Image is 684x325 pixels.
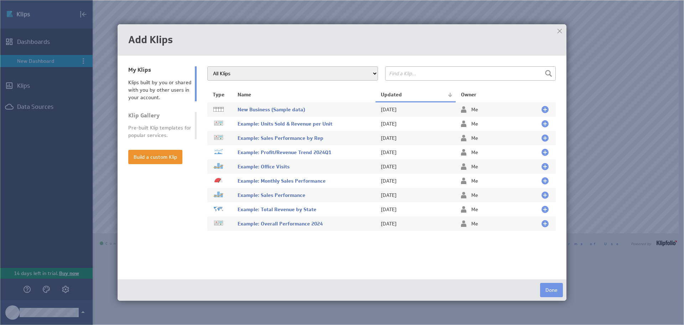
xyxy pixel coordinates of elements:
[461,206,478,213] span: Me
[213,192,224,197] img: icon-chart_series.png
[381,163,397,170] span: Sept 29, 2025 7:06 AM
[461,149,478,156] span: Me
[461,178,478,184] span: Me
[461,220,478,227] span: Me
[238,149,331,156] span: Example: Profit/Revenue Trend 2024Q1
[238,121,332,127] span: Example: Units Sold & Revenue per Unit
[238,106,305,113] span: New Business (Sample data)
[232,131,375,145] td: Example: Sales Performance by Rep
[381,206,397,213] span: Sept 29, 2025 7:06 AM
[213,177,224,183] img: icon-gauge.png
[213,149,224,154] img: icon-mini_series.png
[381,192,397,198] span: Sept 29, 2025 7:06 AM
[461,163,478,170] span: Me
[461,192,478,198] span: Me
[213,106,224,112] img: icon-table.png
[128,66,191,73] div: My Klips
[232,88,375,102] th: Name
[128,79,191,101] div: Klips built by you or shared with you by other users in your account.
[238,163,290,170] span: Example: Office Visits
[238,135,323,141] span: Example: Sales Performance by Rep
[213,163,224,169] img: icon-chart_series.png
[385,66,556,81] input: Find a Klip...
[213,206,224,212] img: icon-tile_map.png
[381,149,397,156] span: Sept 29, 2025 7:06 AM
[207,88,232,102] th: Type
[232,117,375,131] td: Example: Units Sold & Revenue per Unit
[461,135,478,141] span: Me
[381,121,397,127] span: Sept 29, 2025 7:06 AM
[213,220,224,226] img: icon-panel_grid.png
[381,178,397,184] span: Sept 29, 2025 7:06 AM
[128,112,191,119] div: Klip Gallery
[232,159,375,174] td: Example: Office Visits
[456,88,536,102] th: Owner
[381,220,397,227] span: Sept 29, 2025 7:06 AM
[128,150,182,164] button: Build a custom Klip
[213,134,224,140] img: icon-panel_grid.png
[232,174,375,188] td: Example: Monthly Sales Performance
[238,206,316,213] span: Example: Total Revenue by State
[540,283,563,297] button: Done
[128,35,556,45] h1: Add Klips
[381,135,397,141] span: Sept 29, 2025 7:06 AM
[461,106,478,113] span: Me
[232,202,375,217] td: Example: Total Revenue by State
[128,124,191,139] div: Pre-built Klip templates for popular services.
[232,145,375,159] td: Example: Profit/Revenue Trend 2024Q1
[238,192,305,198] span: Example: Sales Performance
[238,178,326,184] span: Example: Monthly Sales Performance
[213,120,224,126] img: icon-panel_grid.png
[375,88,456,102] th: Updated
[238,220,323,227] span: Example: Overall Performance 2024
[232,102,375,117] td: New Business (Sample data)
[381,106,397,113] span: Sept 29, 2025 7:06 AM
[461,121,478,127] span: Me
[232,188,375,202] td: Example: Sales Performance
[232,217,375,231] td: Example: Overall Performance 2024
